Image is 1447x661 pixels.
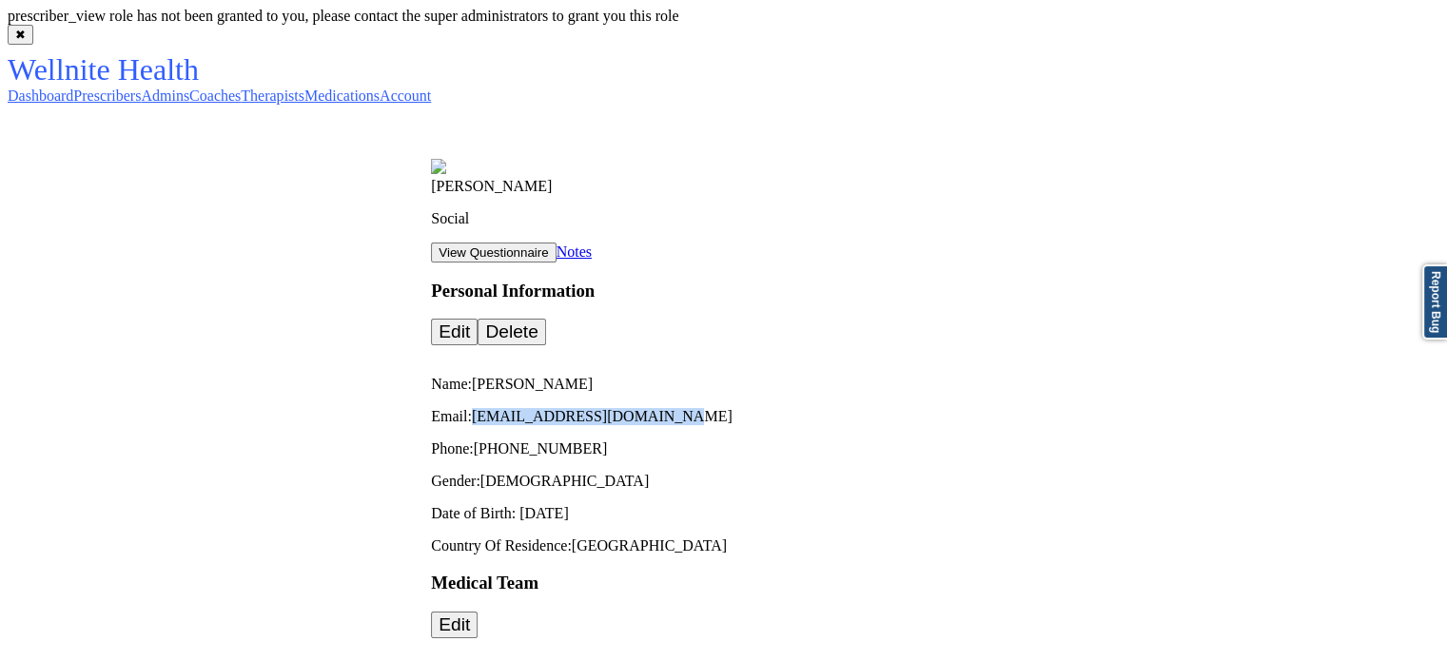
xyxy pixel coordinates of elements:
button: Edit [431,319,478,345]
div: [PERSON_NAME] [431,178,1439,195]
a: Medications [304,87,380,104]
a: Coaches [189,87,241,104]
p: Country Of Residence: [GEOGRAPHIC_DATA] [431,537,1439,554]
a: Prescribers [73,87,141,104]
div: prescriber_view role has not been granted to you, please contact the super administrators to gran... [8,8,1439,25]
a: Dashboard [8,87,73,104]
button: Delete [478,319,545,345]
a: Therapists [241,87,304,104]
a: Report Bug [1422,264,1447,340]
a: Account [380,87,431,104]
p: Name: [PERSON_NAME] [431,376,1439,393]
button: Edit [431,612,478,638]
a: Notes [557,243,592,260]
p: Social [431,210,1439,227]
a: Admins [141,87,189,104]
p: Phone: [PHONE_NUMBER] [431,440,1439,457]
h3: Medical Team [431,573,1439,593]
button: close [8,25,33,45]
img: Image%2Fplaceholer-image.png [431,159,446,174]
div: Wellnite Health [8,52,431,87]
p: Email: [EMAIL_ADDRESS][DOMAIN_NAME] [431,408,1439,425]
button: View Questionnaire [431,243,556,262]
p: Gender: [DEMOGRAPHIC_DATA] [431,473,1439,490]
h3: Personal Information [431,281,1439,301]
p: Date of Birth: [DATE] [431,505,1439,522]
